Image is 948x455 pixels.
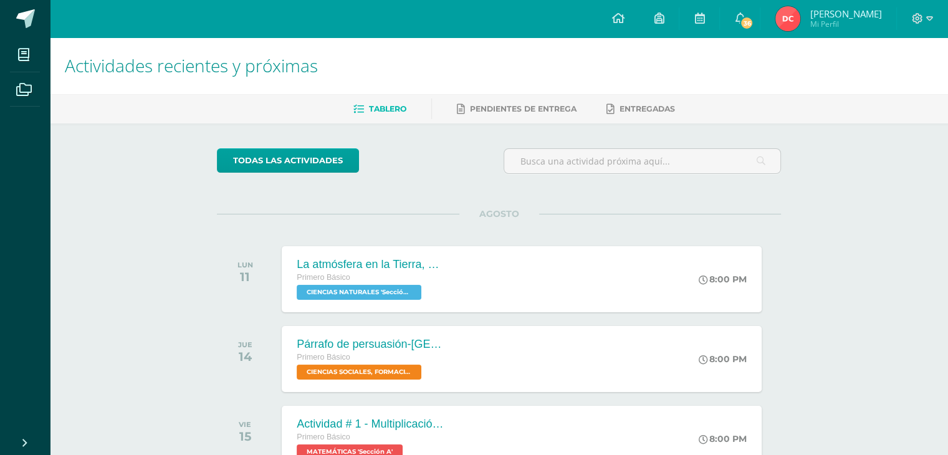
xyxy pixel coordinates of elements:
span: Primero Básico [297,433,350,441]
div: LUN [237,261,253,269]
span: Tablero [369,104,406,113]
span: Primero Básico [297,273,350,282]
div: 15 [239,429,251,444]
span: Entregadas [620,104,675,113]
div: 11 [237,269,253,284]
div: 8:00 PM [699,274,747,285]
a: Entregadas [606,99,675,119]
span: CIENCIAS SOCIALES, FORMACIÓN CIUDADANA E INTERCULTURALIDAD 'Sección A' [297,365,421,380]
div: Actividad # 1 - Multiplicación de Fracciones [297,418,446,431]
div: Párrafo de persuasión-[GEOGRAPHIC_DATA] [297,338,446,351]
span: Mi Perfil [810,19,881,29]
span: [PERSON_NAME] [810,7,881,20]
img: 6ec0f06865208f9dc5f79c55229a3078.png [775,6,800,31]
a: todas las Actividades [217,148,359,173]
span: AGOSTO [459,208,539,219]
span: 36 [740,16,754,30]
div: La atmósfera en la Tierra, Collage [297,258,446,271]
span: CIENCIAS NATURALES 'Sección A' [297,285,421,300]
a: Pendientes de entrega [457,99,577,119]
input: Busca una actividad próxima aquí... [504,149,780,173]
div: 8:00 PM [699,353,747,365]
span: Actividades recientes y próximas [65,54,318,77]
span: Primero Básico [297,353,350,362]
div: VIE [239,420,251,429]
span: Pendientes de entrega [470,104,577,113]
div: 14 [238,349,252,364]
div: JUE [238,340,252,349]
a: Tablero [353,99,406,119]
div: 8:00 PM [699,433,747,444]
